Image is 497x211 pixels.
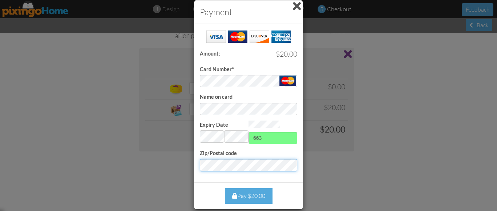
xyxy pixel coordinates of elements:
label: Expiry Date [200,121,228,129]
label: Name on card [200,93,232,101]
label: Zip/Postal code [200,150,237,157]
h3: Payment [200,6,297,18]
div: Pay $20.00 [225,188,273,204]
img: mastercard.png [279,76,296,86]
label: Card Number* [200,66,234,73]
